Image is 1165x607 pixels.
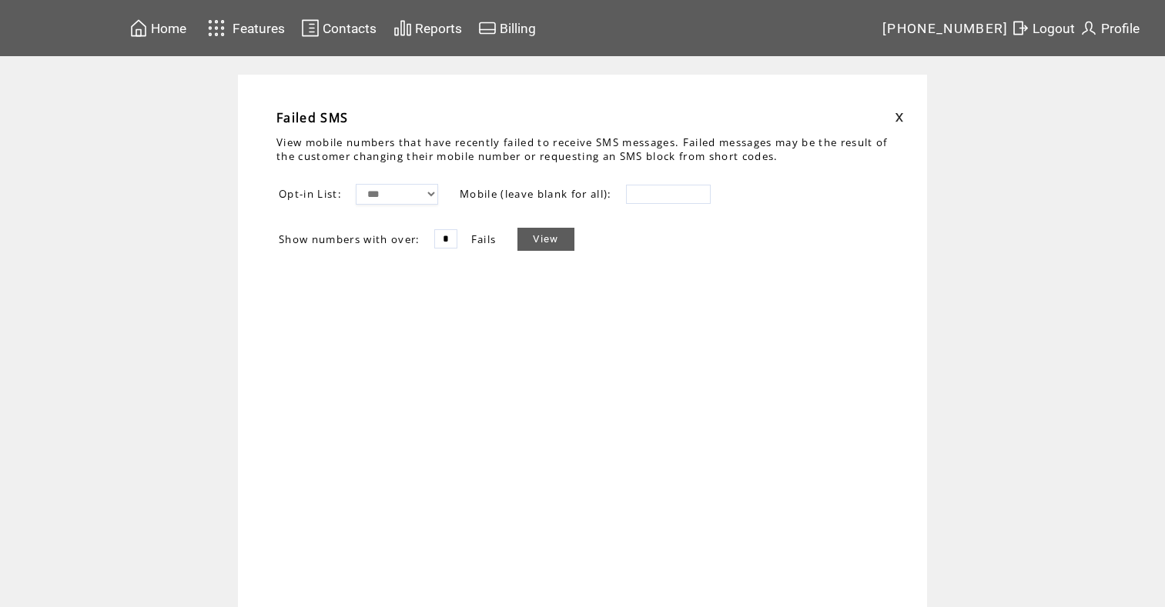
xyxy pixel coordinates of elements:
img: home.svg [129,18,148,38]
img: chart.svg [393,18,412,38]
span: Billing [500,21,536,36]
a: Home [127,16,189,40]
span: Fails [471,232,497,246]
span: Logout [1033,21,1075,36]
span: Features [233,21,285,36]
a: Profile [1077,16,1142,40]
img: creidtcard.svg [478,18,497,38]
span: Opt-in List: [279,187,342,201]
span: Home [151,21,186,36]
a: Billing [476,16,538,40]
a: Contacts [299,16,379,40]
span: Contacts [323,21,377,36]
span: Show numbers with over: [279,232,420,246]
a: Logout [1009,16,1077,40]
a: View [517,228,574,251]
img: profile.svg [1080,18,1098,38]
span: Failed SMS [276,109,348,126]
img: exit.svg [1011,18,1029,38]
img: features.svg [203,15,230,41]
span: Profile [1101,21,1140,36]
img: contacts.svg [301,18,320,38]
a: Reports [391,16,464,40]
span: Mobile (leave blank for all): [460,187,612,201]
a: Features [201,13,288,43]
span: View mobile numbers that have recently failed to receive SMS messages. Failed messages may be the... [276,135,888,163]
span: Reports [415,21,462,36]
span: [PHONE_NUMBER] [882,21,1009,36]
